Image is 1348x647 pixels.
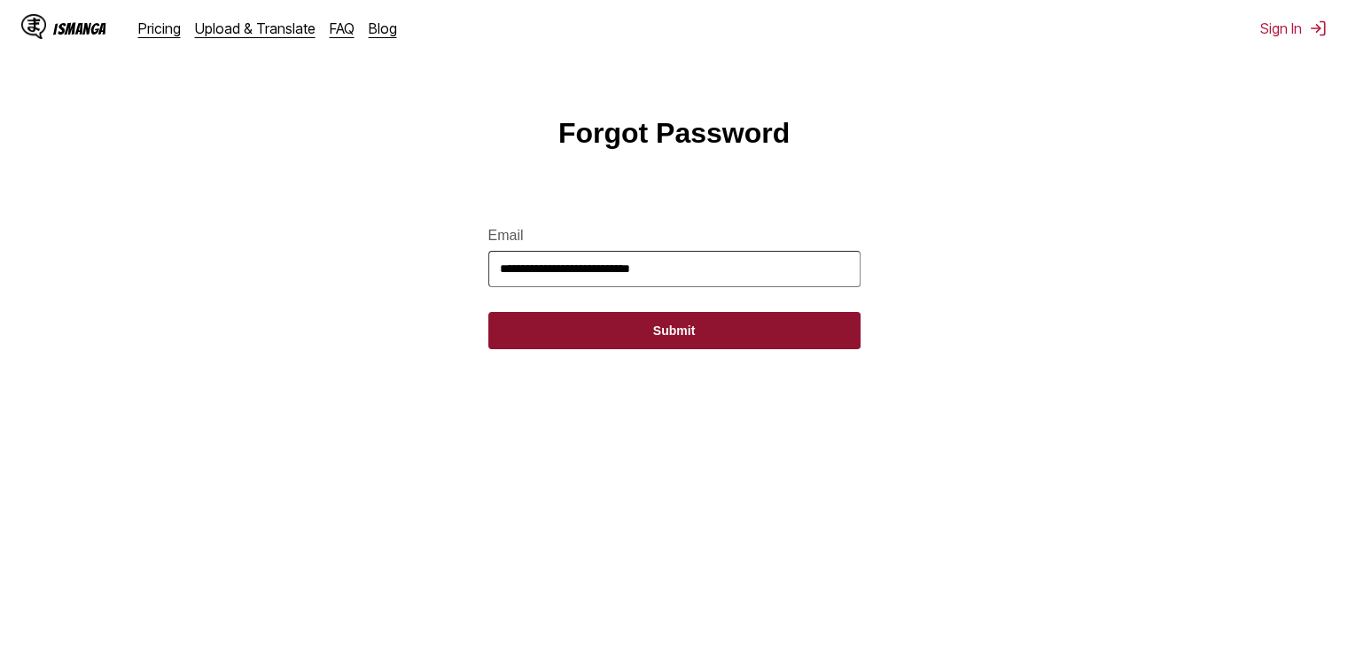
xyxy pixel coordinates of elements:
button: Submit [488,312,861,349]
button: Sign In [1260,19,1327,37]
div: IsManga [53,20,106,37]
img: IsManga Logo [21,14,46,39]
a: Upload & Translate [195,19,316,37]
a: Pricing [138,19,181,37]
img: Sign out [1309,19,1327,37]
h1: Forgot Password [558,117,790,150]
label: Email [488,228,861,244]
a: FAQ [330,19,355,37]
a: IsManga LogoIsManga [21,14,138,43]
a: Blog [369,19,397,37]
